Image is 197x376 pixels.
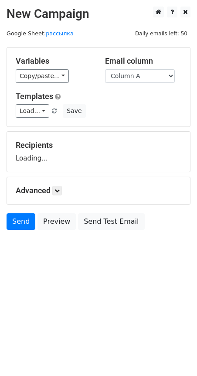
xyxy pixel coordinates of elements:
[7,213,35,230] a: Send
[63,104,85,118] button: Save
[7,7,190,21] h2: New Campaign
[46,30,74,37] a: рассылка
[16,104,49,118] a: Load...
[132,30,190,37] a: Daily emails left: 50
[16,140,181,163] div: Loading...
[16,92,53,101] a: Templates
[132,29,190,38] span: Daily emails left: 50
[16,69,69,83] a: Copy/paste...
[37,213,76,230] a: Preview
[78,213,144,230] a: Send Test Email
[16,140,181,150] h5: Recipients
[7,30,74,37] small: Google Sheet:
[105,56,181,66] h5: Email column
[16,186,181,195] h5: Advanced
[16,56,92,66] h5: Variables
